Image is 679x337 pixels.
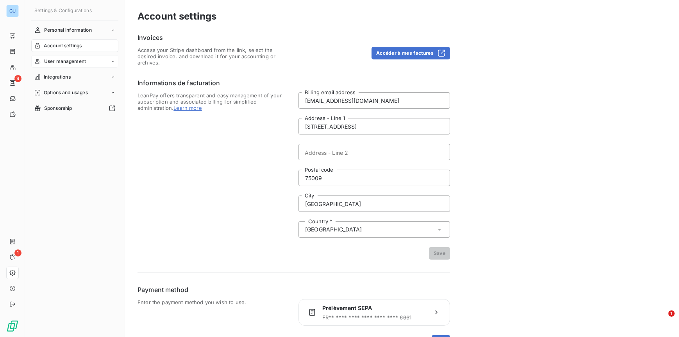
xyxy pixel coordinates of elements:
input: placeholder [298,118,450,134]
input: placeholder [298,144,450,160]
span: Personal information [44,27,92,34]
input: placeholder [298,92,450,109]
span: 1 [14,249,21,256]
span: Prélèvement SEPA [322,304,426,312]
input: placeholder [298,195,450,212]
span: [GEOGRAPHIC_DATA] [305,226,362,233]
span: 1 [668,310,675,317]
h3: Account settings [138,9,666,23]
a: Sponsorship [31,102,118,115]
h6: Invoices [138,33,450,42]
iframe: Intercom live chat [652,310,671,329]
div: GU [6,5,19,17]
span: Learn more [173,105,202,111]
span: Settings & Configurations [34,7,92,13]
span: User management [44,58,86,65]
span: Account settings [44,42,82,49]
span: Options and usages [44,89,88,96]
h6: Payment method [138,285,450,294]
span: 9 [14,75,21,82]
button: Accéder à mes factures [372,47,450,59]
span: Access your Stripe dashboard from the link, select the desired invoice, and download it for your ... [138,47,289,66]
img: Logo LeanPay [6,320,19,332]
button: Save [429,247,450,260]
h6: Informations de facturation [138,78,450,88]
span: LeanPay offers transparent and easy management of your subscription and associated billing for si... [138,92,289,260]
a: Account settings [31,39,118,52]
input: placeholder [298,170,450,186]
span: Integrations [44,73,71,81]
span: Sponsorship [44,105,72,112]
